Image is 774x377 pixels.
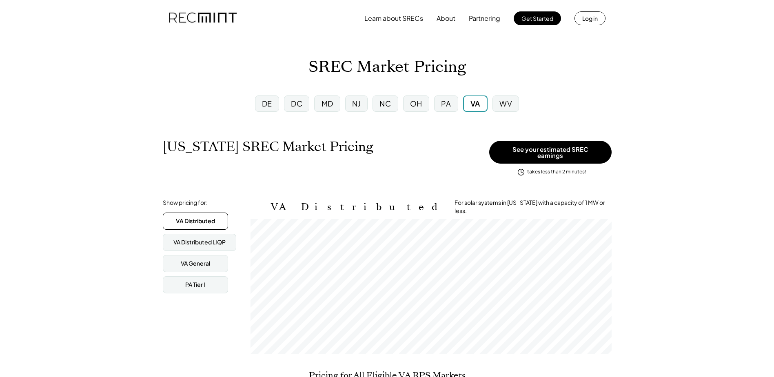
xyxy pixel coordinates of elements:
button: Learn about SRECs [364,10,423,27]
h1: SREC Market Pricing [308,58,466,77]
div: PA [441,98,451,109]
div: Show pricing for: [163,199,208,207]
img: recmint-logotype%403x.png [169,4,237,32]
h2: VA Distributed [271,201,442,213]
div: For solar systems in [US_STATE] with a capacity of 1 MW or less. [455,199,612,215]
button: About [437,10,455,27]
button: See your estimated SREC earnings [489,141,612,164]
div: MD [322,98,333,109]
div: PA Tier I [185,281,205,289]
div: VA [470,98,480,109]
div: VA Distributed [176,217,215,225]
div: takes less than 2 minutes! [527,169,586,175]
div: NJ [352,98,361,109]
div: OH [410,98,422,109]
div: WV [499,98,512,109]
div: VA Distributed LIQP [173,238,226,246]
button: Log in [574,11,605,25]
button: Get Started [514,11,561,25]
div: NC [379,98,391,109]
button: Partnering [469,10,500,27]
div: VA General [181,259,210,268]
div: DE [262,98,272,109]
div: DC [291,98,302,109]
h1: [US_STATE] SREC Market Pricing [163,139,373,155]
